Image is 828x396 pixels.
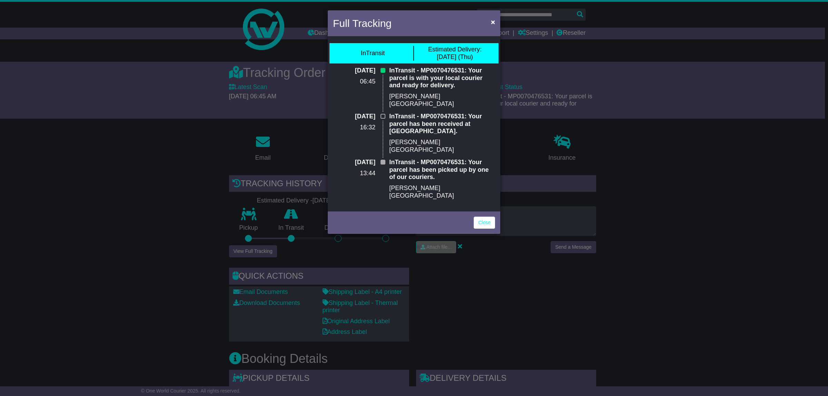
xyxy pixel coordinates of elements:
p: InTransit - MP0070476531: Your parcel is with your local courier and ready for delivery. [389,67,495,89]
p: [PERSON_NAME][GEOGRAPHIC_DATA] [389,185,495,199]
p: InTransit - MP0070476531: Your parcel has been picked up by one of our couriers. [389,159,495,181]
p: [DATE] [333,113,375,120]
p: [PERSON_NAME][GEOGRAPHIC_DATA] [389,93,495,108]
button: Close [487,15,499,29]
p: [PERSON_NAME][GEOGRAPHIC_DATA] [389,139,495,154]
p: [DATE] [333,159,375,166]
span: Estimated Delivery: [428,46,482,53]
p: 16:32 [333,124,375,131]
p: [DATE] [333,67,375,75]
p: 06:45 [333,78,375,86]
span: × [491,18,495,26]
a: Close [474,217,495,229]
h4: Full Tracking [333,16,392,31]
p: InTransit - MP0070476531: Your parcel has been received at [GEOGRAPHIC_DATA]. [389,113,495,135]
div: [DATE] (Thu) [428,46,482,61]
div: InTransit [361,50,385,57]
p: 13:44 [333,170,375,177]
